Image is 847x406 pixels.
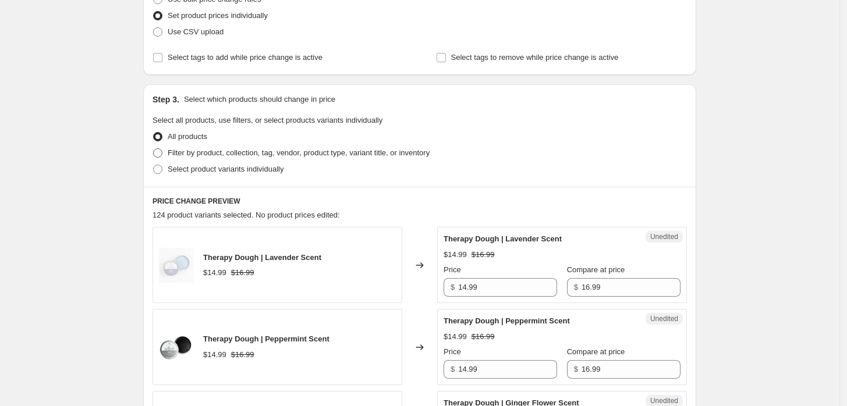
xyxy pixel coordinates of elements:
[472,332,495,341] span: $16.99
[650,314,678,323] span: Unedited
[168,27,224,36] span: Use CSV upload
[567,265,625,274] span: Compare at price
[168,148,430,157] span: Filter by product, collection, tag, vendor, product type, variant title, or inventory
[444,347,461,356] span: Price
[444,316,570,325] span: Therapy Dough | Peppermint Scent
[444,250,467,259] span: $14.99
[451,365,455,373] span: $
[159,248,194,283] img: Therapy-Dough-_-Lavender-Scent-Familidoo-77836782_80x.jpg
[168,165,283,173] span: Select product variants individually
[168,132,207,141] span: All products
[444,265,461,274] span: Price
[168,53,323,62] span: Select tags to add while price change is active
[203,350,226,359] span: $14.99
[168,11,268,20] span: Set product prices individually
[153,211,340,219] span: 124 product variants selected. No product prices edited:
[203,334,329,343] span: Therapy Dough | Peppermint Scent
[184,94,335,105] p: Select which products should change in price
[567,347,625,356] span: Compare at price
[444,332,467,341] span: $14.99
[650,232,678,241] span: Unedited
[451,283,455,291] span: $
[231,350,254,359] span: $16.99
[574,365,578,373] span: $
[444,234,562,243] span: Therapy Dough | Lavender Scent
[451,53,619,62] span: Select tags to remove while price change is active
[153,94,179,105] h2: Step 3.
[231,268,254,277] span: $16.99
[159,330,194,365] img: Therapy-Dough-_-Peppermint-Scent-Familidoo-77837214_80x.jpg
[650,396,678,405] span: Unedited
[203,253,321,262] span: Therapy Dough | Lavender Scent
[203,268,226,277] span: $14.99
[153,197,687,206] h6: PRICE CHANGE PREVIEW
[472,250,495,259] span: $16.99
[153,116,382,124] span: Select all products, use filters, or select products variants individually
[574,283,578,291] span: $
